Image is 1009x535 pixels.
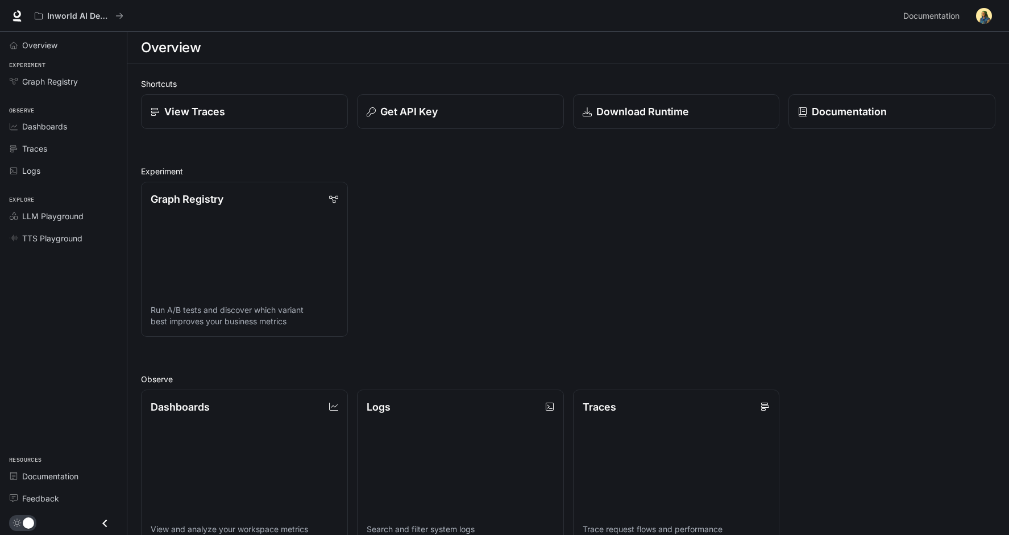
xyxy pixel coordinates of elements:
p: Search and filter system logs [367,524,554,535]
span: LLM Playground [22,210,84,222]
h2: Experiment [141,165,995,177]
a: Documentation [788,94,995,129]
span: Feedback [22,492,59,504]
p: View Traces [164,104,225,119]
a: Documentation [5,466,122,486]
p: Documentation [812,104,887,119]
h2: Observe [141,373,995,385]
p: Run A/B tests and discover which variant best improves your business metrics [151,304,338,327]
h1: Overview [141,36,201,59]
a: Feedback [5,488,122,508]
a: Dashboards [5,116,122,136]
p: Inworld AI Demos [47,11,111,21]
p: View and analyze your workspace metrics [151,524,338,535]
span: Logs [22,165,40,177]
a: Traces [5,139,122,158]
p: Logs [367,399,391,415]
h2: Shortcuts [141,78,995,90]
a: LLM Playground [5,206,122,226]
a: Graph Registry [5,72,122,91]
span: Traces [22,143,47,154]
span: Overview [22,39,57,51]
span: Documentation [903,9,960,23]
p: Dashboards [151,399,210,415]
a: View Traces [141,94,348,129]
a: Overview [5,35,122,55]
a: Graph RegistryRun A/B tests and discover which variant best improves your business metrics [141,182,348,337]
button: Get API Key [357,94,564,129]
p: Get API Key [380,104,438,119]
span: Graph Registry [22,76,78,87]
span: Documentation [22,470,78,482]
a: Documentation [899,5,968,27]
p: Trace request flows and performance [583,524,770,535]
button: Close drawer [92,512,118,535]
p: Graph Registry [151,191,223,207]
img: User avatar [976,8,992,24]
a: Download Runtime [573,94,780,129]
p: Download Runtime [596,104,689,119]
span: Dark mode toggle [23,516,34,529]
span: Dashboards [22,120,67,132]
span: TTS Playground [22,232,82,244]
button: All workspaces [30,5,128,27]
button: User avatar [973,5,995,27]
p: Traces [583,399,616,415]
a: TTS Playground [5,228,122,248]
a: Logs [5,161,122,181]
